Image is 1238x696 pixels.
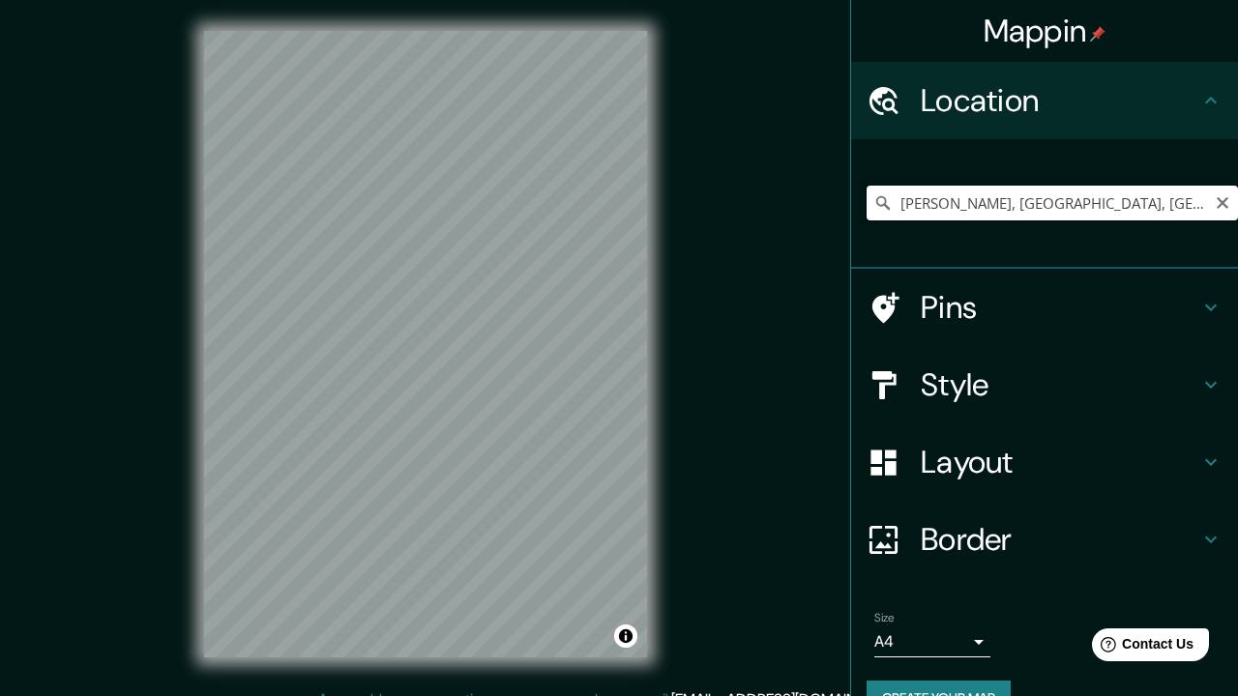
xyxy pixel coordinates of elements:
[851,501,1238,578] div: Border
[1066,621,1217,675] iframe: Help widget launcher
[204,31,647,657] canvas: Map
[921,288,1199,327] h4: Pins
[851,346,1238,423] div: Style
[851,62,1238,139] div: Location
[614,624,637,648] button: Toggle attribution
[874,610,895,626] label: Size
[921,520,1199,559] h4: Border
[851,269,1238,346] div: Pins
[921,443,1199,481] h4: Layout
[1215,192,1230,211] button: Clear
[984,12,1106,50] h4: Mappin
[921,365,1199,404] h4: Style
[1090,26,1105,42] img: pin-icon.png
[874,626,990,657] div: A4
[851,423,1238,501] div: Layout
[867,186,1238,220] input: Pick your city or area
[921,81,1199,120] h4: Location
